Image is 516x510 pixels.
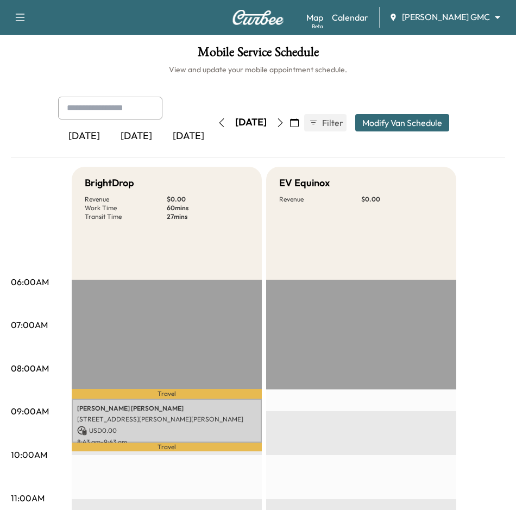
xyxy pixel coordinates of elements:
h5: EV Equinox [279,175,330,191]
p: 11:00AM [11,492,45,505]
p: [STREET_ADDRESS][PERSON_NAME][PERSON_NAME] [77,415,256,424]
h1: Mobile Service Schedule [11,46,505,64]
p: 08:00AM [11,362,49,375]
p: $ 0.00 [167,195,249,204]
p: Travel [72,389,262,398]
h6: View and update your mobile appointment schedule. [11,64,505,75]
p: 8:43 am - 9:43 am [77,438,256,446]
p: Work Time [85,204,167,212]
p: [PERSON_NAME] [PERSON_NAME] [77,404,256,413]
a: MapBeta [306,11,323,24]
div: [DATE] [110,124,162,149]
button: Modify Van Schedule [355,114,449,131]
div: Beta [312,22,323,30]
p: Transit Time [85,212,167,221]
p: 10:00AM [11,448,47,461]
button: Filter [304,114,347,131]
span: [PERSON_NAME] GMC [402,11,490,23]
span: Filter [322,116,342,129]
p: $ 0.00 [361,195,443,204]
p: USD 0.00 [77,426,256,436]
p: 60 mins [167,204,249,212]
p: 07:00AM [11,318,48,331]
h5: BrightDrop [85,175,134,191]
p: Revenue [85,195,167,204]
div: [DATE] [235,116,267,129]
div: [DATE] [162,124,215,149]
p: 09:00AM [11,405,49,418]
p: 27 mins [167,212,249,221]
p: Revenue [279,195,361,204]
p: 06:00AM [11,275,49,288]
p: Travel [72,443,262,451]
div: [DATE] [58,124,110,149]
img: Curbee Logo [232,10,284,25]
a: Calendar [332,11,368,24]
